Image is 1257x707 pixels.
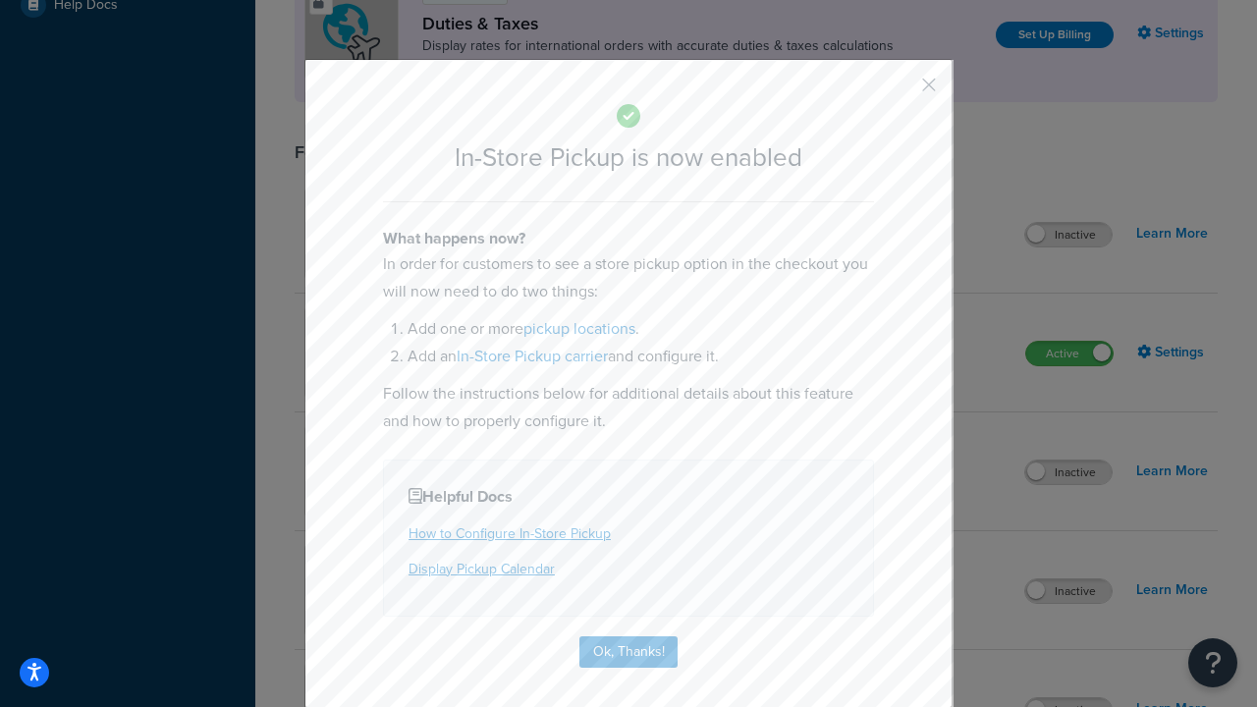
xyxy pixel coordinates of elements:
p: In order for customers to see a store pickup option in the checkout you will now need to do two t... [383,250,874,305]
a: In-Store Pickup carrier [457,345,608,367]
button: Ok, Thanks! [579,636,678,668]
h2: In-Store Pickup is now enabled [383,143,874,172]
li: Add an and configure it. [408,343,874,370]
h4: Helpful Docs [409,485,848,509]
a: Display Pickup Calendar [409,559,555,579]
li: Add one or more . [408,315,874,343]
a: pickup locations [523,317,635,340]
p: Follow the instructions below for additional details about this feature and how to properly confi... [383,380,874,435]
h4: What happens now? [383,227,874,250]
a: How to Configure In-Store Pickup [409,523,611,544]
